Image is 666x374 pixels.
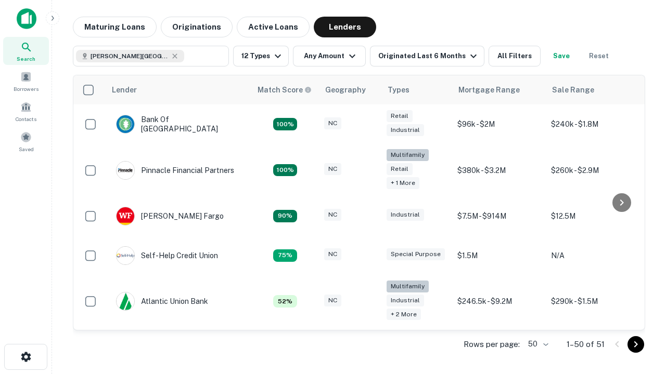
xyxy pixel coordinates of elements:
[567,338,605,351] p: 1–50 of 51
[452,104,546,144] td: $96k - $2M
[324,163,341,175] div: NC
[387,209,424,221] div: Industrial
[19,145,34,153] span: Saved
[273,118,297,130] div: Matching Properties: 14, hasApolloMatch: undefined
[546,275,639,328] td: $290k - $1.5M
[16,115,36,123] span: Contacts
[273,295,297,308] div: Matching Properties: 7, hasApolloMatch: undefined
[319,75,381,104] th: Geography
[387,163,413,175] div: Retail
[387,309,421,320] div: + 2 more
[117,115,134,133] img: picture
[387,280,429,292] div: Multifamily
[524,337,550,352] div: 50
[378,50,480,62] div: Originated Last 6 Months
[614,258,666,308] iframe: Chat Widget
[552,84,594,96] div: Sale Range
[464,338,520,351] p: Rows per page:
[314,17,376,37] button: Lenders
[452,75,546,104] th: Mortgage Range
[546,144,639,196] td: $260k - $2.9M
[233,46,289,66] button: 12 Types
[117,162,134,179] img: picture
[14,85,39,93] span: Borrowers
[324,209,341,221] div: NC
[324,248,341,260] div: NC
[452,144,546,196] td: $380k - $3.2M
[546,196,639,236] td: $12.5M
[370,46,484,66] button: Originated Last 6 Months
[546,75,639,104] th: Sale Range
[116,292,208,311] div: Atlantic Union Bank
[293,46,366,66] button: Any Amount
[273,210,297,222] div: Matching Properties: 12, hasApolloMatch: undefined
[106,75,251,104] th: Lender
[116,115,241,133] div: Bank Of [GEOGRAPHIC_DATA]
[546,104,639,144] td: $240k - $1.8M
[237,17,310,37] button: Active Loans
[117,292,134,310] img: picture
[387,124,424,136] div: Industrial
[117,247,134,264] img: picture
[381,75,452,104] th: Types
[117,207,134,225] img: picture
[116,161,234,180] div: Pinnacle Financial Partners
[3,67,49,95] a: Borrowers
[458,84,520,96] div: Mortgage Range
[273,249,297,262] div: Matching Properties: 10, hasApolloMatch: undefined
[3,127,49,155] a: Saved
[251,75,319,104] th: Capitalize uses an advanced AI algorithm to match your search with the best lender. The match sco...
[112,84,137,96] div: Lender
[116,246,218,265] div: Self-help Credit Union
[91,51,169,61] span: [PERSON_NAME][GEOGRAPHIC_DATA], [GEOGRAPHIC_DATA]
[546,236,639,275] td: N/A
[116,207,224,225] div: [PERSON_NAME] Fargo
[387,248,445,260] div: Special Purpose
[388,84,409,96] div: Types
[324,295,341,306] div: NC
[387,177,419,189] div: + 1 more
[325,84,366,96] div: Geography
[627,336,644,353] button: Go to next page
[545,46,578,66] button: Save your search to get updates of matches that match your search criteria.
[489,46,541,66] button: All Filters
[324,117,341,129] div: NC
[273,164,297,177] div: Matching Properties: 24, hasApolloMatch: undefined
[73,17,157,37] button: Maturing Loans
[258,84,312,96] div: Capitalize uses an advanced AI algorithm to match your search with the best lender. The match sco...
[387,295,424,306] div: Industrial
[452,236,546,275] td: $1.5M
[582,46,616,66] button: Reset
[3,37,49,65] a: Search
[17,8,36,29] img: capitalize-icon.png
[452,196,546,236] td: $7.5M - $914M
[387,110,413,122] div: Retail
[258,84,310,96] h6: Match Score
[17,55,35,63] span: Search
[452,275,546,328] td: $246.5k - $9.2M
[161,17,233,37] button: Originations
[387,149,429,161] div: Multifamily
[3,97,49,125] a: Contacts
